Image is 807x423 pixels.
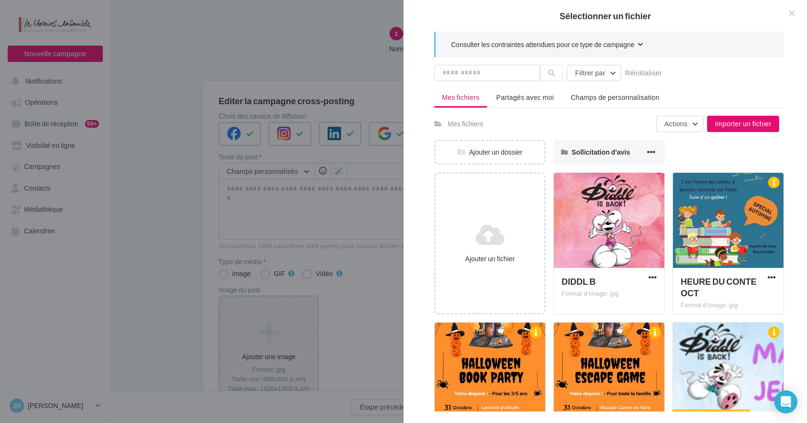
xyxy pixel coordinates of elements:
[707,116,779,132] button: Importer un fichier
[436,147,544,157] div: Ajouter un dossier
[448,119,483,129] div: Mes fichiers
[774,390,797,413] div: Open Intercom Messenger
[664,120,687,128] span: Actions
[440,254,540,264] div: Ajouter un fichier
[496,93,554,101] span: Partagés avec moi
[715,120,771,128] span: Importer un fichier
[681,276,757,298] span: HEURE DU CONTE OCT
[419,12,792,20] h2: Sélectionner un fichier
[572,148,630,156] span: Sollicitation d'avis
[562,290,657,298] div: Format d'image: jpg
[621,67,666,79] button: Réinitialiser
[571,93,660,101] span: Champs de personnalisation
[442,93,479,101] span: Mes fichiers
[681,301,776,310] div: Format d'image: jpg
[567,65,621,81] button: Filtrer par
[656,116,703,132] button: Actions
[451,40,635,49] span: Consulter les contraintes attendues pour ce type de campagne
[672,410,750,420] div: Particularité
[562,276,596,287] span: DIDDL B
[451,39,643,51] button: Consulter les contraintes attendues pour ce type de campagne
